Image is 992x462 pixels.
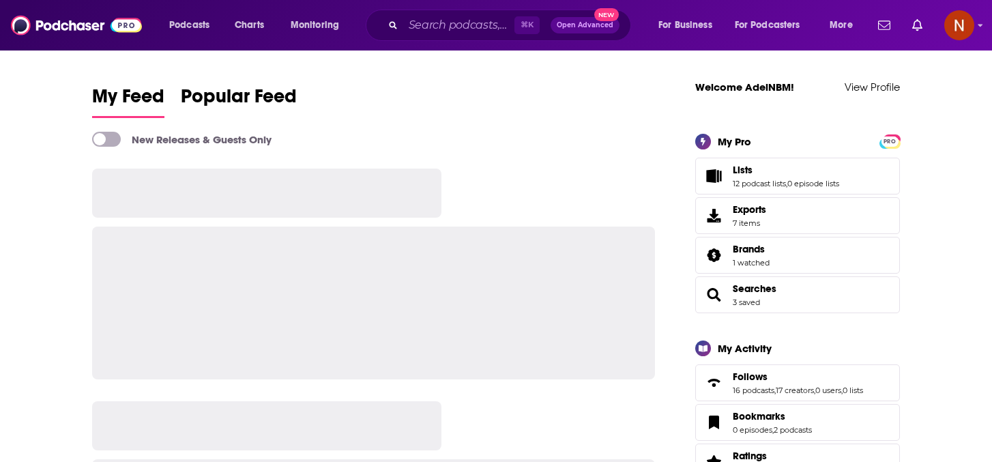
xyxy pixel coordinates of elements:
[160,14,227,36] button: open menu
[733,450,807,462] a: Ratings
[944,10,974,40] img: User Profile
[841,386,843,395] span: ,
[733,410,785,422] span: Bookmarks
[843,386,863,395] a: 0 lists
[695,404,900,441] span: Bookmarks
[11,12,142,38] img: Podchaser - Follow, Share and Rate Podcasts
[787,179,839,188] a: 0 episode lists
[733,425,772,435] a: 0 episodes
[658,16,712,35] span: For Business
[700,167,727,186] a: Lists
[774,425,812,435] a: 2 podcasts
[514,16,540,34] span: ⌘ K
[281,14,357,36] button: open menu
[181,85,297,116] span: Popular Feed
[235,16,264,35] span: Charts
[820,14,870,36] button: open menu
[551,17,619,33] button: Open AdvancedNew
[873,14,896,37] a: Show notifications dropdown
[594,8,619,21] span: New
[169,16,209,35] span: Podcasts
[92,85,164,116] span: My Feed
[772,425,774,435] span: ,
[733,179,786,188] a: 12 podcast lists
[733,243,770,255] a: Brands
[695,197,900,234] a: Exports
[291,16,339,35] span: Monitoring
[733,450,767,462] span: Ratings
[726,14,820,36] button: open menu
[695,81,794,93] a: Welcome AdelNBM!
[815,386,841,395] a: 0 users
[700,246,727,265] a: Brands
[830,16,853,35] span: More
[695,364,900,401] span: Follows
[733,298,760,307] a: 3 saved
[379,10,644,41] div: Search podcasts, credits, & more...
[774,386,776,395] span: ,
[733,371,863,383] a: Follows
[733,283,776,295] a: Searches
[733,164,753,176] span: Lists
[695,237,900,274] span: Brands
[92,132,272,147] a: New Releases & Guests Only
[718,342,772,355] div: My Activity
[733,258,770,268] a: 1 watched
[92,85,164,118] a: My Feed
[181,85,297,118] a: Popular Feed
[649,14,729,36] button: open menu
[557,22,613,29] span: Open Advanced
[733,218,766,228] span: 7 items
[700,413,727,432] a: Bookmarks
[403,14,514,36] input: Search podcasts, credits, & more...
[226,14,272,36] a: Charts
[944,10,974,40] span: Logged in as AdelNBM
[733,243,765,255] span: Brands
[733,410,812,422] a: Bookmarks
[733,386,774,395] a: 16 podcasts
[735,16,800,35] span: For Podcasters
[733,203,766,216] span: Exports
[700,373,727,392] a: Follows
[944,10,974,40] button: Show profile menu
[700,206,727,225] span: Exports
[845,81,900,93] a: View Profile
[881,136,898,147] span: PRO
[695,276,900,313] span: Searches
[881,135,898,145] a: PRO
[695,158,900,194] span: Lists
[814,386,815,395] span: ,
[907,14,928,37] a: Show notifications dropdown
[718,135,751,148] div: My Pro
[733,164,839,176] a: Lists
[733,371,768,383] span: Follows
[786,179,787,188] span: ,
[700,285,727,304] a: Searches
[776,386,814,395] a: 17 creators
